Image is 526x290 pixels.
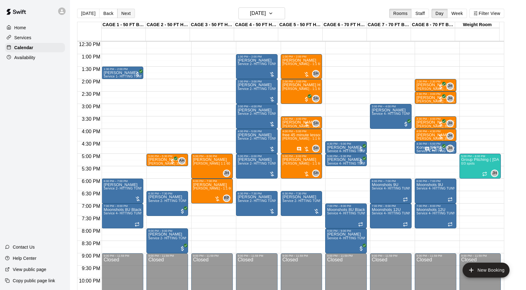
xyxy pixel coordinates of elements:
[169,158,176,165] span: All customers have paid
[315,95,320,102] span: Scott Hairston
[146,154,188,166] div: 5:00 PM – 5:30 PM: Cheyenne Gavin - softball
[80,141,102,147] span: 4:30 PM
[372,105,410,108] div: 3:00 PM – 4:00 PM
[312,70,320,77] div: Scott Hairston
[327,149,406,153] span: Service 4- HITTING TUNNEL RENTAL - 70ft Baseball
[449,145,454,152] span: John Havird
[283,162,369,165] span: [PERSON_NAME] - 1:1 60 min Baseball Hitting instruction
[370,203,412,228] div: 7:00 PM – 8:00 PM: Moonshots 12U
[312,95,320,102] div: Scott Hairston
[446,82,454,90] div: John Havird
[80,116,102,122] span: 3:30 PM
[417,130,454,133] div: 4:00 PM – 4:30 PM
[403,197,408,202] span: Recurring event
[146,22,190,28] div: CAGE 2 - 50 FT HYBRID BB/SB
[80,91,102,97] span: 2:30 PM
[370,104,412,129] div: 3:00 PM – 4:00 PM: Bryan Staub
[13,255,36,261] p: Help Center
[417,87,488,91] span: [PERSON_NAME] - Hitting 30min 1:1 instruction
[491,170,498,177] div: John Havird
[417,180,454,183] div: 6:00 PM – 7:00 PM
[449,120,454,127] span: John Havird
[102,179,143,203] div: 6:00 PM – 7:00 PM: tom
[492,170,497,176] span: JH
[323,22,367,28] div: CAGE 6 - 70 FT HIT TRAX
[191,179,233,203] div: 6:00 PM – 7:00 PM: Rocky Parra - 1:1 60 min Softball Pitching / Hitting instruction
[469,9,504,18] button: Filter View
[278,22,322,28] div: CAGE 5 - 50 FT HYBRID SB/BB
[224,170,229,176] span: JH
[327,204,365,208] div: 7:00 PM – 8:00 PM
[325,141,367,154] div: 4:30 PM – 5:00 PM: Isaiah Delviken
[446,145,454,152] div: John Havird
[80,228,102,234] span: 8:00 PM
[425,147,430,152] svg: Has notes
[438,121,444,127] span: All customers have paid
[238,55,276,58] div: 1:00 PM – 2:00 PM
[238,155,276,158] div: 5:00 PM – 6:00 PM
[449,82,454,90] span: John Havird
[327,254,365,257] div: 9:00 PM – 11:59 PM
[238,112,317,115] span: Service 2- HITTING TUNNEL RENTAL - 50ft Baseball
[312,170,320,177] div: Scott Hairston
[372,180,410,183] div: 6:00 PM – 7:00 PM
[446,95,454,102] div: John Havird
[372,204,410,208] div: 7:00 PM – 8:00 PM
[417,187,496,190] span: Service 4- HITTING TUNNEL RENTAL - 70ft Baseball
[315,170,320,177] span: Scott Hairston
[438,84,444,90] span: All customers have paid
[415,179,456,203] div: 6:00 PM – 7:00 PM: Moonshots 9U
[325,228,367,253] div: 8:00 PM – 9:00 PM: Landon McBride
[104,212,182,215] span: Service 4- HITTING TUNNEL RENTAL - 70ft Baseball
[179,208,186,214] span: All customers have paid
[417,92,454,96] div: 2:30 PM – 3:00 PM
[5,33,65,42] div: Services
[459,154,501,179] div: 5:00 PM – 6:00 PM: Group Pitching ( Wednesday ) ages 9-12yrs
[312,145,320,152] div: Scott Hairston
[102,67,143,79] div: 1:30 PM – 2:00 PM: Mykah Vizinau
[238,130,276,133] div: 4:00 PM – 5:00 PM
[238,87,317,91] span: Service 2- HITTING TUNNEL RENTAL - 50ft Baseball
[448,120,452,127] span: JH
[313,145,319,152] span: SH
[448,197,453,202] span: Recurring event
[191,154,233,179] div: 5:00 PM – 6:00 PM: Miranda Buckley
[14,54,35,61] p: Availability
[5,43,65,52] a: Calendar
[370,179,412,203] div: 6:00 PM – 7:00 PM: Moonshots 9U
[77,9,99,18] button: [DATE]
[179,158,184,164] span: AH
[148,254,186,257] div: 9:00 PM – 11:59 PM
[327,155,365,158] div: 5:00 PM – 5:30 PM
[148,162,255,165] span: [PERSON_NAME] 30 min 1:1 baseball hitting / fielding / pitching lessons
[77,278,102,283] span: 10:00 PM
[283,199,362,203] span: Service 2- HITTING TUNNEL RENTAL - 50ft Baseball
[193,254,231,257] div: 9:00 PM – 11:59 PM
[238,254,276,257] div: 9:00 PM – 11:59 PM
[417,204,454,208] div: 7:00 PM – 8:00 PM
[148,236,227,240] span: Service 2- HITTING TUNNEL RENTAL - 50ft Baseball
[238,7,285,19] button: [DATE]
[313,96,319,102] span: SH
[281,191,322,216] div: 6:30 PM – 7:30 PM: Service 2- HITTING TUNNEL RENTAL - 50ft Baseball
[80,191,102,196] span: 6:30 PM
[223,170,230,177] div: John Havird
[104,180,141,183] div: 6:00 PM – 7:00 PM
[461,254,499,257] div: 9:00 PM – 11:59 PM
[135,71,141,77] span: All customers have paid
[281,79,322,104] div: 2:00 PM – 3:00 PM: Rhett Halls
[148,229,186,232] div: 8:00 PM – 9:00 PM
[80,203,102,209] span: 7:00 PM
[135,222,140,227] span: Recurring event
[461,155,499,158] div: 5:00 PM – 6:00 PM
[327,142,365,145] div: 4:30 PM – 5:00 PM
[411,22,455,28] div: CAGE 8 - 70 FT BB (w/ pitching mound)
[493,170,498,177] span: John Havird
[415,203,456,228] div: 7:00 PM – 8:00 PM: Moonshots 12U
[238,137,317,140] span: Service 2- HITTING TUNNEL RENTAL - 50ft Baseball
[417,254,454,257] div: 9:00 PM – 11:59 PM
[315,145,320,152] span: Scott Hairston
[236,191,278,216] div: 6:30 PM – 7:30 PM: Service 2- HITTING TUNNEL RENTAL - 50ft Baseball
[193,187,292,190] span: [PERSON_NAME] - 1:1 60 min Softball Pitching / Hitting instruction
[80,266,102,271] span: 9:30 PM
